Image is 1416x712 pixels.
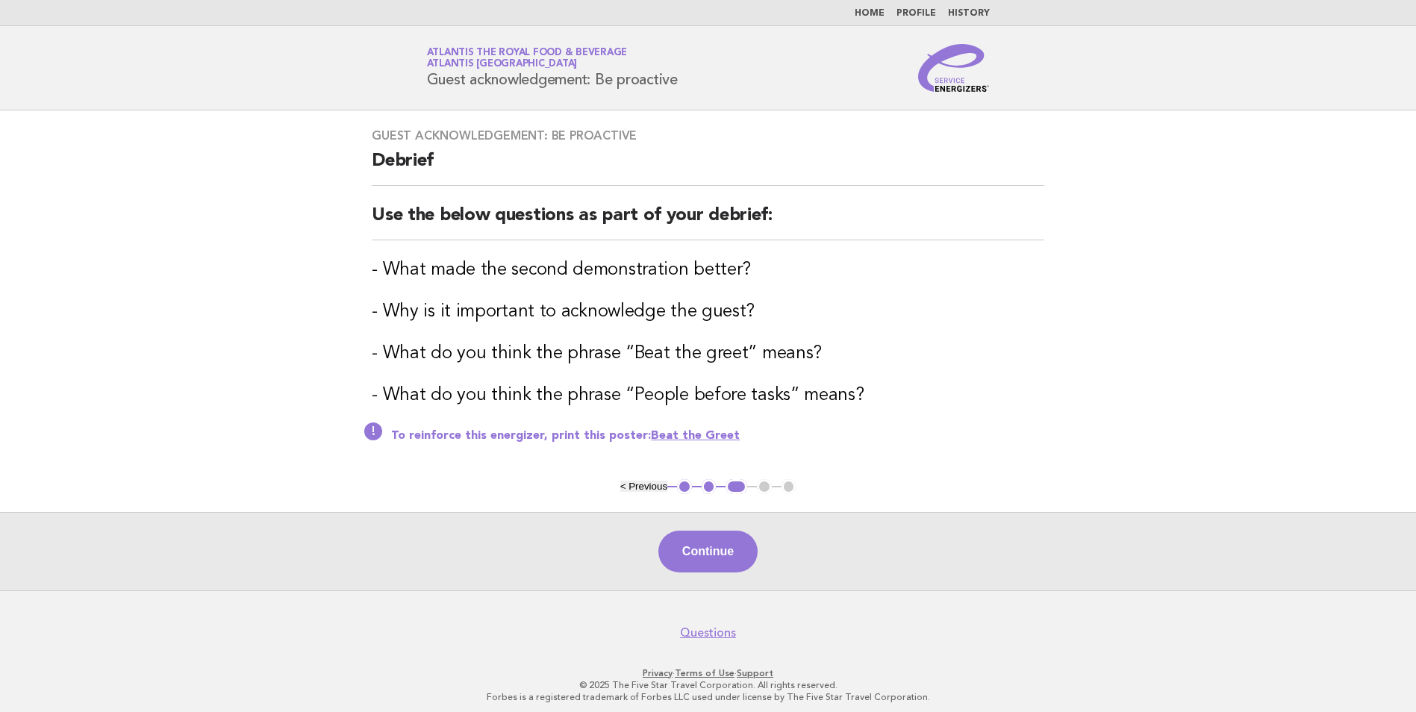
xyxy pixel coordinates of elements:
[372,258,1044,282] h3: - What made the second demonstration better?
[677,479,692,494] button: 1
[427,48,628,69] a: Atlantis the Royal Food & BeverageAtlantis [GEOGRAPHIC_DATA]
[372,342,1044,366] h3: - What do you think the phrase “Beat the greet” means?
[658,531,758,572] button: Continue
[702,479,717,494] button: 2
[643,668,673,678] a: Privacy
[651,430,740,442] a: Beat the Greet
[737,668,773,678] a: Support
[948,9,990,18] a: History
[680,625,736,640] a: Questions
[675,668,734,678] a: Terms of Use
[372,300,1044,324] h3: - Why is it important to acknowledge the guest?
[252,667,1165,679] p: · ·
[918,44,990,92] img: Service Energizers
[372,128,1044,143] h3: Guest acknowledgement: Be proactive
[372,384,1044,407] h3: - What do you think the phrase “People before tasks” means?
[855,9,885,18] a: Home
[372,204,1044,240] h2: Use the below questions as part of your debrief:
[391,428,1044,443] p: To reinforce this energizer, print this poster:
[896,9,936,18] a: Profile
[252,679,1165,691] p: © 2025 The Five Star Travel Corporation. All rights reserved.
[372,149,1044,186] h2: Debrief
[252,691,1165,703] p: Forbes is a registered trademark of Forbes LLC used under license by The Five Star Travel Corpora...
[427,60,578,69] span: Atlantis [GEOGRAPHIC_DATA]
[726,479,747,494] button: 3
[620,481,667,492] button: < Previous
[427,49,678,87] h1: Guest acknowledgement: Be proactive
